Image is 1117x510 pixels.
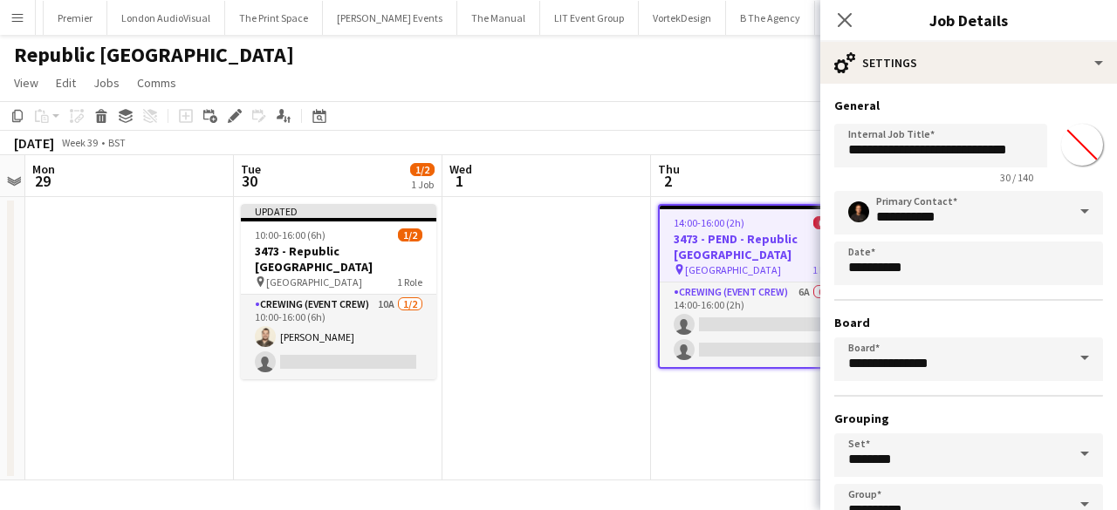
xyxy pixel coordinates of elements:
[241,204,436,218] div: Updated
[241,161,261,177] span: Tue
[540,1,639,35] button: LIT Event Group
[457,1,540,35] button: The Manual
[834,315,1103,330] h3: Board
[137,75,176,91] span: Comms
[449,161,472,177] span: Wed
[658,161,680,177] span: Thu
[726,1,815,35] button: B The Agency
[93,75,120,91] span: Jobs
[238,171,261,191] span: 30
[266,275,362,289] span: [GEOGRAPHIC_DATA]
[32,161,55,177] span: Mon
[14,75,38,91] span: View
[30,171,55,191] span: 29
[447,171,472,191] span: 1
[986,171,1047,184] span: 30 / 140
[323,1,457,35] button: [PERSON_NAME] Events
[14,42,294,68] h1: Republic [GEOGRAPHIC_DATA]
[410,163,435,176] span: 1/2
[225,1,323,35] button: The Print Space
[639,1,726,35] button: VortekDesign
[86,71,127,94] a: Jobs
[411,178,434,191] div: 1 Job
[660,231,852,262] h3: 3473 - PEND - Republic [GEOGRAPHIC_DATA]
[658,204,853,369] app-job-card: 14:00-16:00 (2h)0/23473 - PEND - Republic [GEOGRAPHIC_DATA] [GEOGRAPHIC_DATA]1 RoleCrewing (Event...
[674,216,744,229] span: 14:00-16:00 (2h)
[820,42,1117,84] div: Settings
[56,75,76,91] span: Edit
[813,216,838,229] span: 0/2
[49,71,83,94] a: Edit
[130,71,183,94] a: Comms
[255,228,326,241] span: 10:00-16:00 (6h)
[834,411,1103,426] h3: Grouping
[14,134,54,152] div: [DATE]
[655,171,680,191] span: 2
[107,1,225,35] button: London AudioVisual
[815,1,899,35] button: Wonderland
[660,282,852,367] app-card-role: Crewing (Event Crew)6A0/214:00-16:00 (2h)
[108,136,126,149] div: BST
[44,1,107,35] button: Premier
[685,263,781,276] span: [GEOGRAPHIC_DATA]
[241,295,436,379] app-card-role: Crewing (Event Crew)10A1/210:00-16:00 (6h)[PERSON_NAME]
[397,275,422,289] span: 1 Role
[834,98,1103,113] h3: General
[241,243,436,275] h3: 3473 - Republic [GEOGRAPHIC_DATA]
[812,263,838,276] span: 1 Role
[398,228,422,241] span: 1/2
[7,71,45,94] a: View
[820,9,1117,31] h3: Job Details
[58,136,101,149] span: Week 39
[241,204,436,379] app-job-card: Updated10:00-16:00 (6h)1/23473 - Republic [GEOGRAPHIC_DATA] [GEOGRAPHIC_DATA]1 RoleCrewing (Event...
